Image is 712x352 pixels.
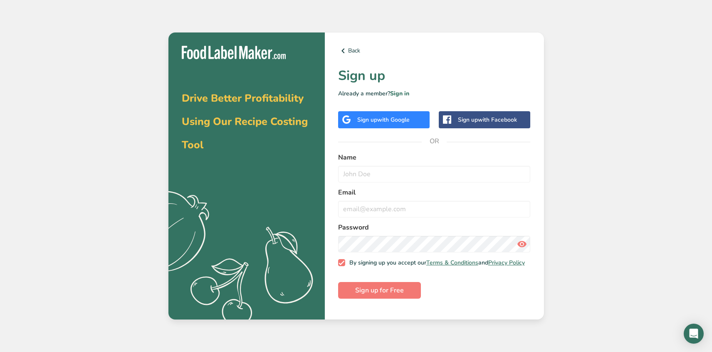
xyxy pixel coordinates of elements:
h1: Sign up [338,66,531,86]
a: Terms & Conditions [426,259,478,267]
input: email@example.com [338,201,531,217]
img: Food Label Maker [182,46,286,60]
span: Sign up for Free [355,285,404,295]
div: Sign up [357,115,410,124]
button: Sign up for Free [338,282,421,299]
p: Already a member? [338,89,531,98]
a: Back [338,46,531,56]
span: with Facebook [478,116,517,124]
span: OR [422,129,447,154]
span: with Google [377,116,410,124]
input: John Doe [338,166,531,182]
span: By signing up you accept our and [345,259,525,267]
div: Sign up [458,115,517,124]
label: Name [338,152,531,162]
label: Password [338,222,531,232]
span: Drive Better Profitability Using Our Recipe Costing Tool [182,91,308,152]
label: Email [338,187,531,197]
div: Open Intercom Messenger [684,324,704,344]
a: Sign in [390,90,409,97]
a: Privacy Policy [488,259,525,267]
